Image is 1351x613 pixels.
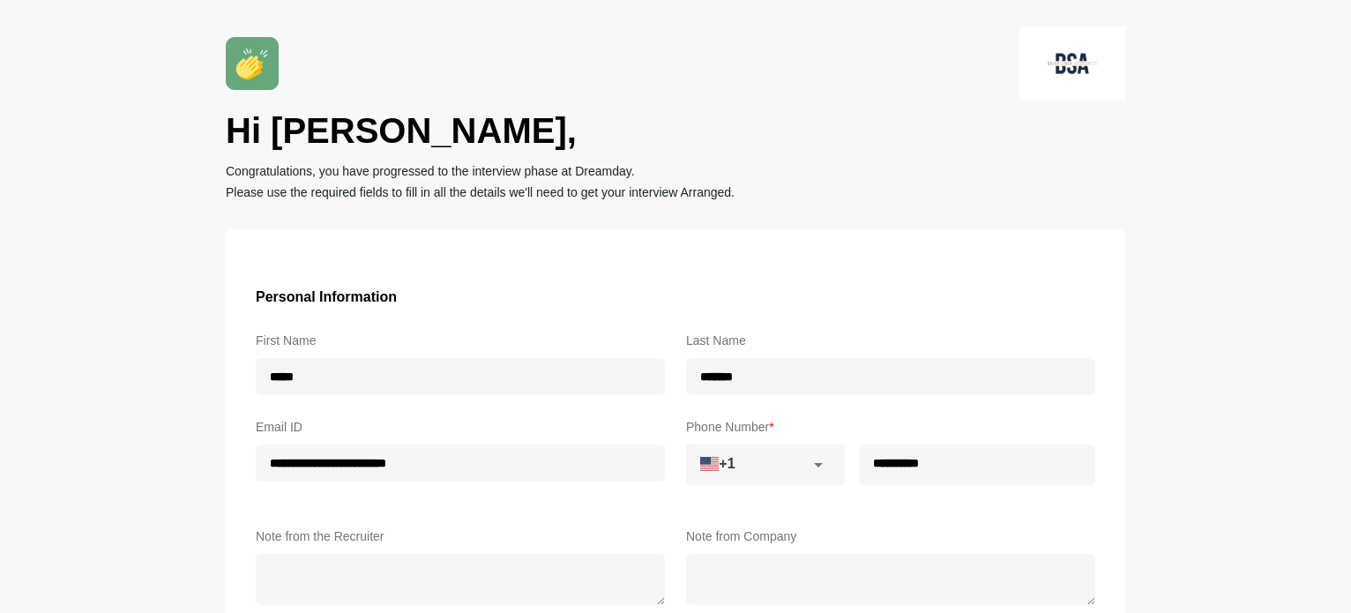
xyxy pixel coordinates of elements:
[226,182,1125,203] p: Please use the required fields to fill in all the details we'll need to get your interview Arranged.
[226,164,635,178] strong: Congratulations, you have progressed to the interview phase at Dreamday.
[1019,26,1125,101] img: logo
[256,416,665,437] label: Email ID
[686,526,1095,547] label: Note from Company
[686,330,1095,351] label: Last Name
[256,526,665,547] label: Note from the Recruiter
[226,108,1125,153] h1: Hi [PERSON_NAME],
[256,330,665,351] label: First Name
[256,286,1095,309] h3: Personal Information
[686,416,1095,437] label: Phone Number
